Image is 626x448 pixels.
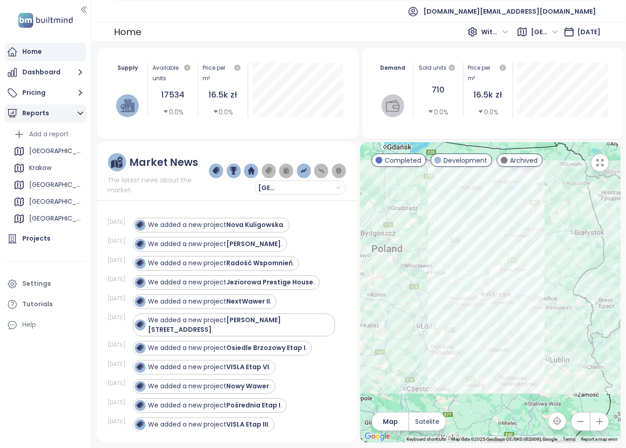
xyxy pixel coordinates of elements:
div: We added a new project . [148,362,271,372]
div: [GEOGRAPHIC_DATA] [11,178,84,192]
img: ruler [111,157,122,168]
img: icon [137,260,143,266]
img: wallet-dark-grey.png [283,167,290,175]
div: [DATE] [108,218,131,226]
button: Map [372,412,408,431]
button: Satelite [409,412,446,431]
img: information-circle.png [336,167,342,175]
div: [GEOGRAPHIC_DATA] [11,195,84,209]
img: price-decreases.png [318,167,325,175]
img: price-tag-grey.png [265,167,272,175]
span: Warszawa [531,25,558,39]
div: [GEOGRAPHIC_DATA] [11,211,84,226]
div: [DATE] [108,237,131,245]
strong: Osiedle Brzozowy Etap I [227,343,306,352]
a: Settings [5,275,86,293]
div: [DATE] [108,314,131,322]
div: [GEOGRAPHIC_DATA] [29,196,81,207]
div: Available units [153,62,193,83]
strong: Radość Wspomnień [227,258,293,268]
span: Warszawa [258,181,285,195]
div: We added a new project . [148,220,285,230]
span: [DOMAIN_NAME][EMAIL_ADDRESS][DOMAIN_NAME] [423,0,596,22]
img: icon [137,279,143,285]
img: icon [137,241,143,247]
div: [DATE] [108,417,131,426]
span: caret-down [213,108,219,115]
div: [GEOGRAPHIC_DATA] [11,144,84,159]
a: Terms (opens in new tab) [563,437,576,442]
img: icon [137,364,143,370]
span: Completed [385,155,421,165]
span: Map data ©2025 GeoBasis-DE/BKG (©2009), Google [452,437,558,442]
div: We added a new project . [148,258,295,268]
div: Add a report [29,129,69,140]
span: The latest news about the market. [108,175,209,195]
div: 710 [418,83,458,96]
div: [DATE] [108,379,131,387]
div: Supply [112,62,143,73]
div: We added a new project . [148,401,282,410]
span: caret-down [478,108,484,115]
div: [DATE] [108,360,131,368]
div: Home [22,46,42,57]
button: Dashboard [5,63,86,82]
a: Report a map error [581,437,618,442]
button: Pricing [5,84,86,102]
strong: [PERSON_NAME][STREET_ADDRESS] [148,315,281,334]
div: [DATE] [108,294,131,303]
div: Krakow [29,162,51,174]
div: 0.0% [213,107,234,117]
strong: VISLA Etap III [227,420,269,429]
div: [GEOGRAPHIC_DATA] [29,179,81,191]
div: Home [114,24,142,40]
a: Open this area in Google Maps (opens a new window) [362,431,392,443]
strong: NextWawer II [227,297,270,306]
span: Archived [510,155,538,165]
div: We added a new project . [148,420,270,429]
div: 17534 [153,88,193,101]
div: 16.5k zł [468,88,509,101]
img: icon [137,321,143,328]
img: logo [15,11,76,30]
div: Krakow [11,161,84,175]
div: [DATE] [108,341,131,349]
img: trophy-dark-blue.png [230,167,237,175]
a: Projects [5,230,86,248]
div: Tutorials [22,299,53,310]
div: Projects [22,233,51,244]
strong: Nowy Wawer [227,381,270,391]
div: [DATE] [108,256,131,264]
button: Keyboard shortcuts [407,436,446,443]
img: icon [137,221,143,228]
div: Add a report [11,127,84,142]
div: Price per m² [468,62,509,83]
strong: Jeziorowa Prestige House [227,278,314,287]
div: 16.5k zł [203,88,243,101]
div: Settings [22,278,51,289]
span: With VAT [481,25,509,39]
strong: Pośrednia Etap I [227,401,281,410]
div: Market News [129,157,198,168]
img: Google [362,431,392,443]
div: We added a new project . [148,239,283,249]
img: wallet [386,99,400,113]
div: [GEOGRAPHIC_DATA] [29,145,81,157]
div: We added a new project . [148,297,272,306]
img: price-tag-dark-blue.png [213,167,219,175]
div: 0.0% [478,107,499,117]
strong: VISLA Etap VI [227,362,270,371]
img: price-increases.png [300,167,307,175]
img: icon [137,421,143,427]
div: We added a new project . [148,315,331,335]
div: 0.0% [163,107,183,117]
img: house [121,99,134,113]
div: Demand [377,62,408,73]
img: home-dark-blue.png [248,167,254,175]
span: Development [443,155,487,165]
span: [DATE] [577,27,601,36]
